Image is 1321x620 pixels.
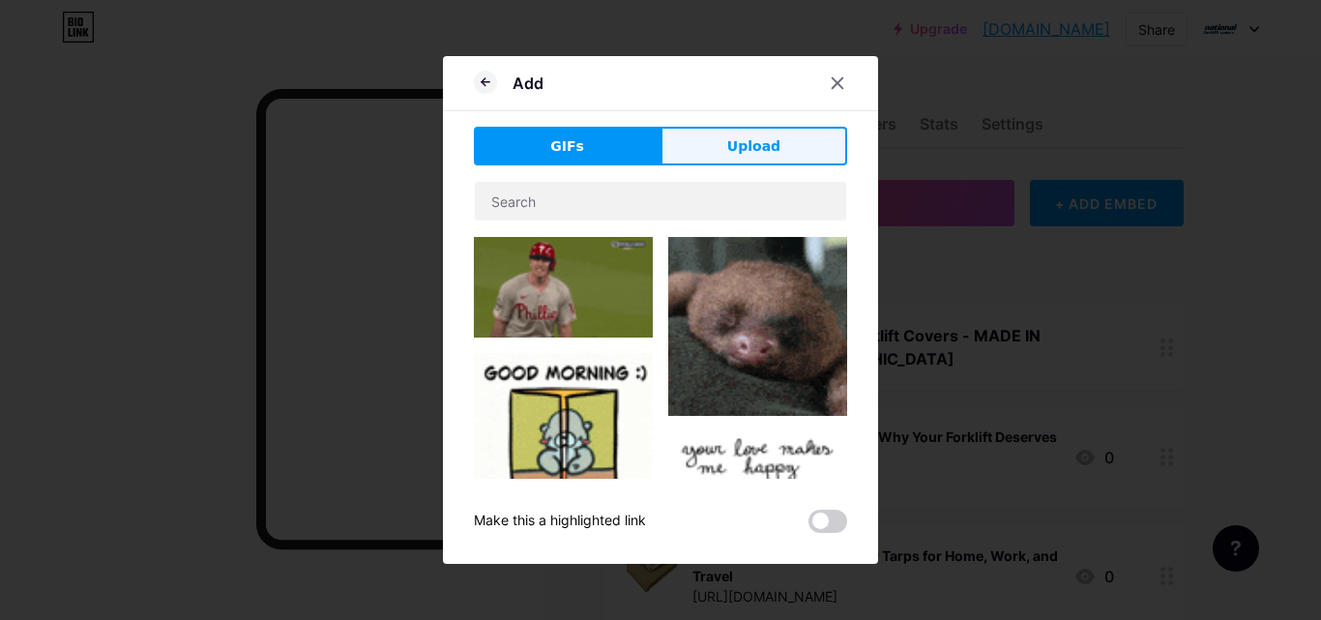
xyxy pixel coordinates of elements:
img: Gihpy [668,237,847,416]
input: Search [475,182,846,221]
button: GIFs [474,127,660,165]
span: GIFs [550,136,584,157]
button: Upload [660,127,847,165]
img: Gihpy [474,353,653,532]
img: Gihpy [474,237,653,338]
div: Add [513,72,543,95]
div: Make this a highlighted link [474,510,646,533]
span: Upload [727,136,780,157]
img: Gihpy [668,431,847,610]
